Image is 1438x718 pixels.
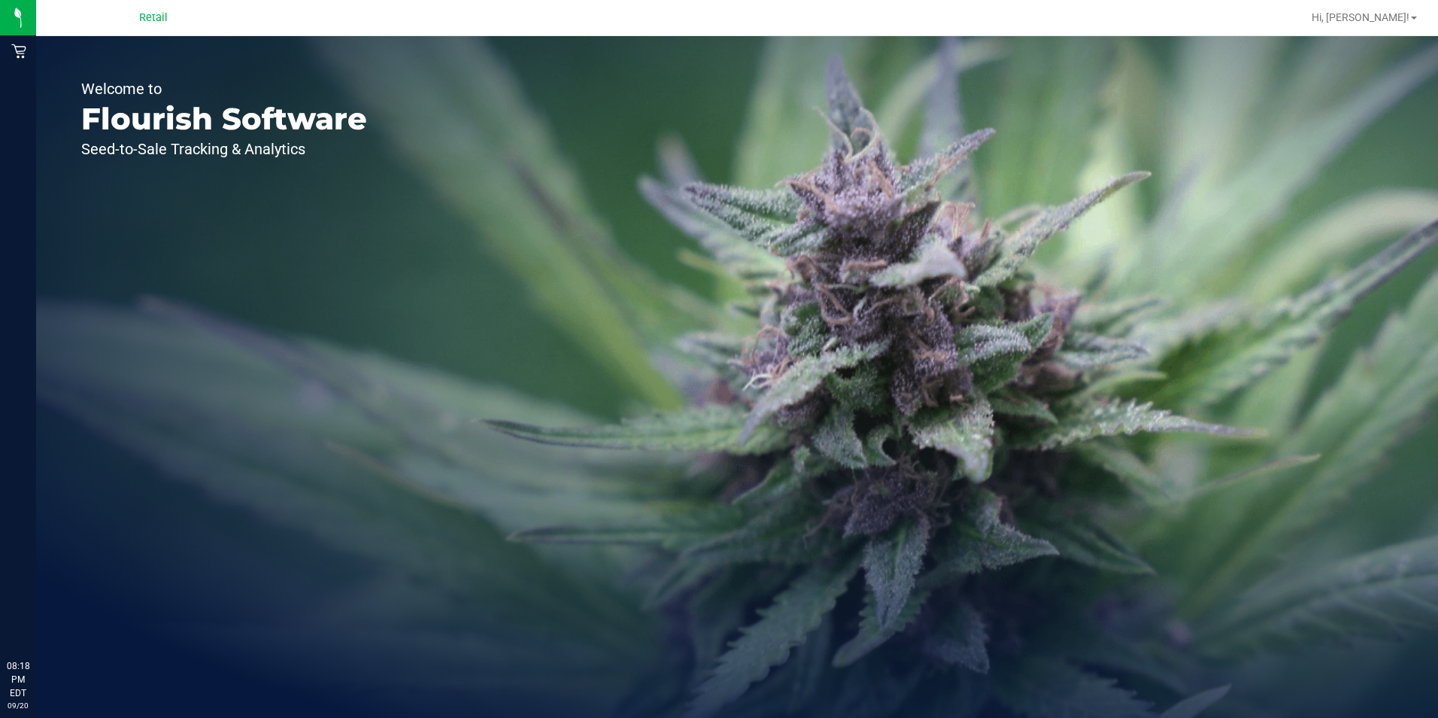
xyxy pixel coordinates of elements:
p: 09/20 [7,700,29,711]
p: Seed-to-Sale Tracking & Analytics [81,141,367,157]
inline-svg: Retail [11,44,26,59]
span: Retail [139,11,168,24]
p: Flourish Software [81,104,367,134]
p: Welcome to [81,81,367,96]
span: Hi, [PERSON_NAME]! [1312,11,1409,23]
p: 08:18 PM EDT [7,659,29,700]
